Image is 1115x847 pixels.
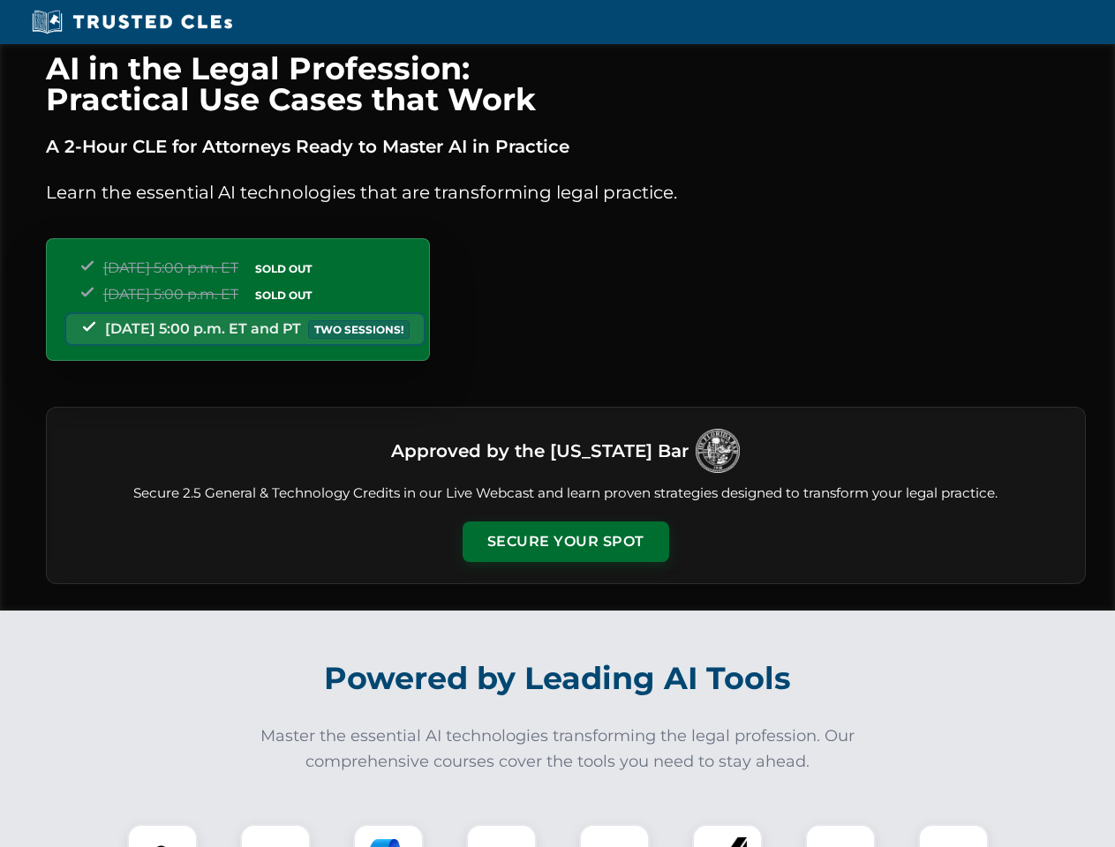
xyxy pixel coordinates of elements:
p: Learn the essential AI technologies that are transforming legal practice. [46,178,1086,206]
h3: Approved by the [US_STATE] Bar [391,435,689,467]
p: Secure 2.5 General & Technology Credits in our Live Webcast and learn proven strategies designed ... [68,483,1064,504]
button: Secure Your Spot [463,521,669,562]
p: A 2-Hour CLE for Attorneys Ready to Master AI in Practice [46,132,1086,161]
p: Master the essential AI technologies transforming the legal profession. Our comprehensive courses... [249,723,867,775]
span: SOLD OUT [249,286,318,304]
span: [DATE] 5:00 p.m. ET [103,259,238,276]
h1: AI in the Legal Profession: Practical Use Cases that Work [46,53,1086,115]
img: Trusted CLEs [26,9,237,35]
span: SOLD OUT [249,259,318,278]
img: Logo [696,429,740,473]
h2: Powered by Leading AI Tools [69,648,1047,709]
span: [DATE] 5:00 p.m. ET [103,286,238,303]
